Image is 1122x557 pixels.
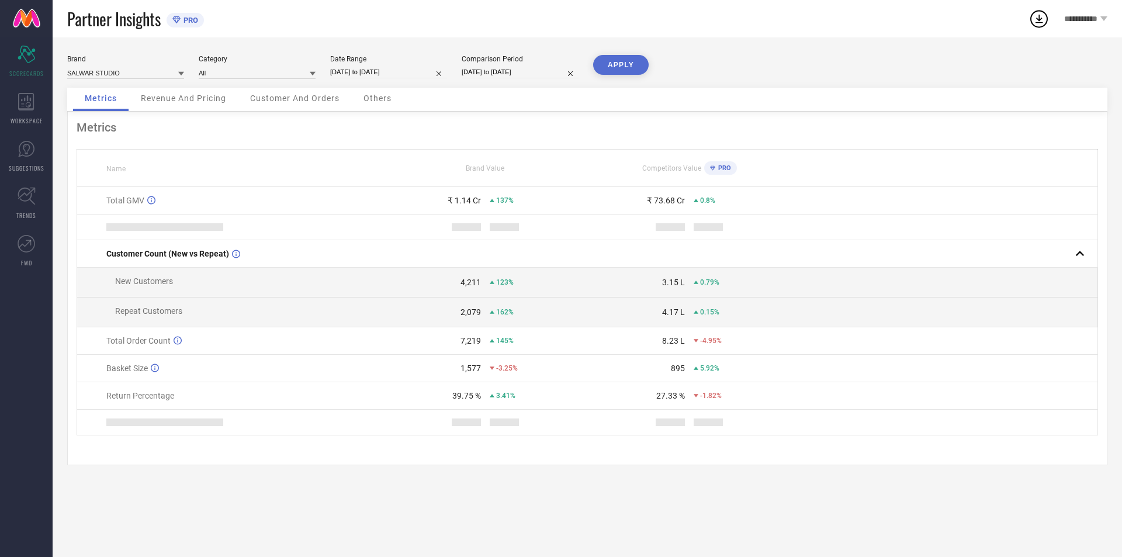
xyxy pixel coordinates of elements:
input: Select comparison period [462,66,579,78]
div: 27.33 % [656,391,685,400]
div: 3.15 L [662,278,685,287]
span: Metrics [85,94,117,103]
span: PRO [715,164,731,172]
span: 123% [496,278,514,286]
span: 0.15% [700,308,719,316]
div: 4.17 L [662,307,685,317]
span: Revenue And Pricing [141,94,226,103]
span: Customer Count (New vs Repeat) [106,249,229,258]
div: Comparison Period [462,55,579,63]
span: Partner Insights [67,7,161,31]
span: 0.8% [700,196,715,205]
button: APPLY [593,55,649,75]
span: Basket Size [106,364,148,373]
span: -1.82% [700,392,722,400]
span: PRO [181,16,198,25]
div: Open download list [1028,8,1050,29]
span: 137% [496,196,514,205]
span: Total Order Count [106,336,171,345]
span: Brand Value [466,164,504,172]
span: FWD [21,258,32,267]
span: -4.95% [700,337,722,345]
div: Brand [67,55,184,63]
div: ₹ 73.68 Cr [647,196,685,205]
span: Repeat Customers [115,306,182,316]
span: Competitors Value [642,164,701,172]
div: 1,577 [460,364,481,373]
div: Metrics [77,120,1098,134]
span: -3.25% [496,364,518,372]
span: 0.79% [700,278,719,286]
span: SCORECARDS [9,69,44,78]
span: New Customers [115,276,173,286]
span: 162% [496,308,514,316]
span: 3.41% [496,392,515,400]
input: Select date range [330,66,447,78]
div: 2,079 [460,307,481,317]
div: Date Range [330,55,447,63]
span: 5.92% [700,364,719,372]
div: 895 [671,364,685,373]
div: ₹ 1.14 Cr [448,196,481,205]
span: Customer And Orders [250,94,340,103]
span: WORKSPACE [11,116,43,125]
span: TRENDS [16,211,36,220]
span: SUGGESTIONS [9,164,44,172]
span: Total GMV [106,196,144,205]
div: 8.23 L [662,336,685,345]
div: 39.75 % [452,391,481,400]
div: 7,219 [460,336,481,345]
div: 4,211 [460,278,481,287]
span: 145% [496,337,514,345]
span: Others [363,94,392,103]
span: Return Percentage [106,391,174,400]
span: Name [106,165,126,173]
div: Category [199,55,316,63]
